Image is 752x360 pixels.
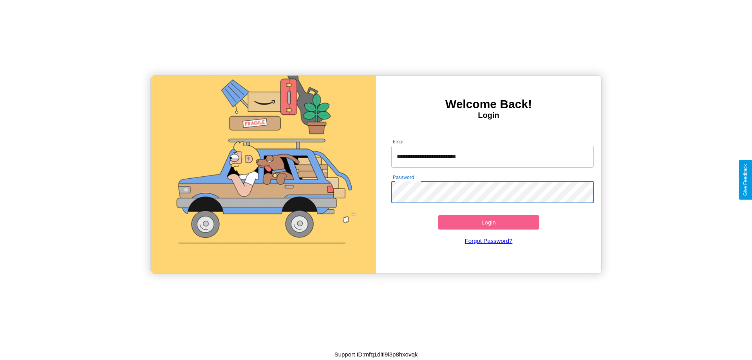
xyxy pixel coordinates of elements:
[743,164,748,196] div: Give Feedback
[334,349,418,360] p: Support ID: mfq1dlti9i3p8hxovqk
[387,230,590,252] a: Forgot Password?
[438,215,539,230] button: Login
[376,98,601,111] h3: Welcome Back!
[393,138,405,145] label: Email
[393,174,414,181] label: Password
[151,76,376,273] img: gif
[376,111,601,120] h4: Login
